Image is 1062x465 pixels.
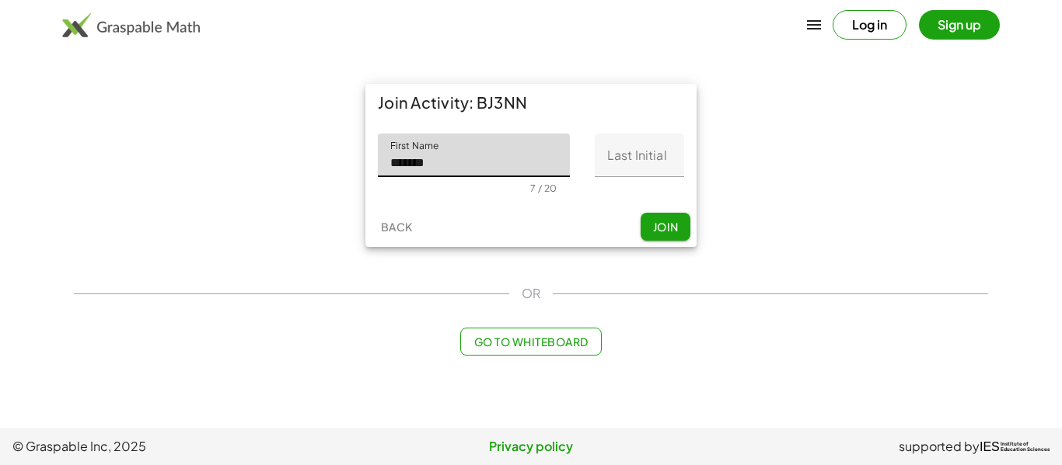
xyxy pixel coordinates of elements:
button: Sign up [919,10,1000,40]
button: Go to Whiteboard [460,328,601,356]
a: IESInstitute ofEducation Sciences [980,437,1050,456]
span: supported by [899,437,980,456]
span: Back [380,220,412,234]
a: Privacy policy [358,437,704,456]
button: Log in [833,10,907,40]
span: OR [522,284,540,303]
span: © Graspable Inc, 2025 [12,437,358,456]
button: Back [372,213,421,241]
span: Institute of Education Sciences [1001,442,1050,453]
span: IES [980,439,1000,454]
button: Join [641,213,690,241]
div: Join Activity: BJ3NN [365,84,697,121]
span: Go to Whiteboard [473,335,588,349]
span: Join [652,220,678,234]
div: 7 / 20 [530,182,557,194]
